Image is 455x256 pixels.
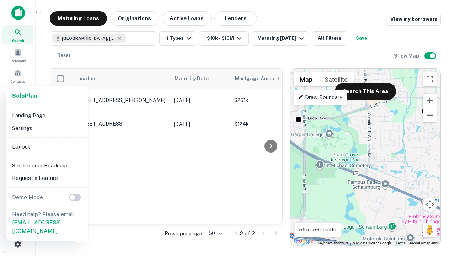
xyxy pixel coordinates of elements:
[12,92,37,99] strong: Solo Plan
[9,140,85,153] li: Logout
[12,92,37,100] a: SoloPlan
[9,109,85,122] li: Landing Page
[12,219,61,234] a: [EMAIL_ADDRESS][DOMAIN_NAME]
[9,172,85,185] li: Request a Feature
[9,122,85,135] li: Settings
[9,193,46,202] p: Demo Mode
[12,210,82,235] p: Need help? Please email
[419,199,455,233] iframe: Chat Widget
[9,159,85,172] li: See Product Roadmap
